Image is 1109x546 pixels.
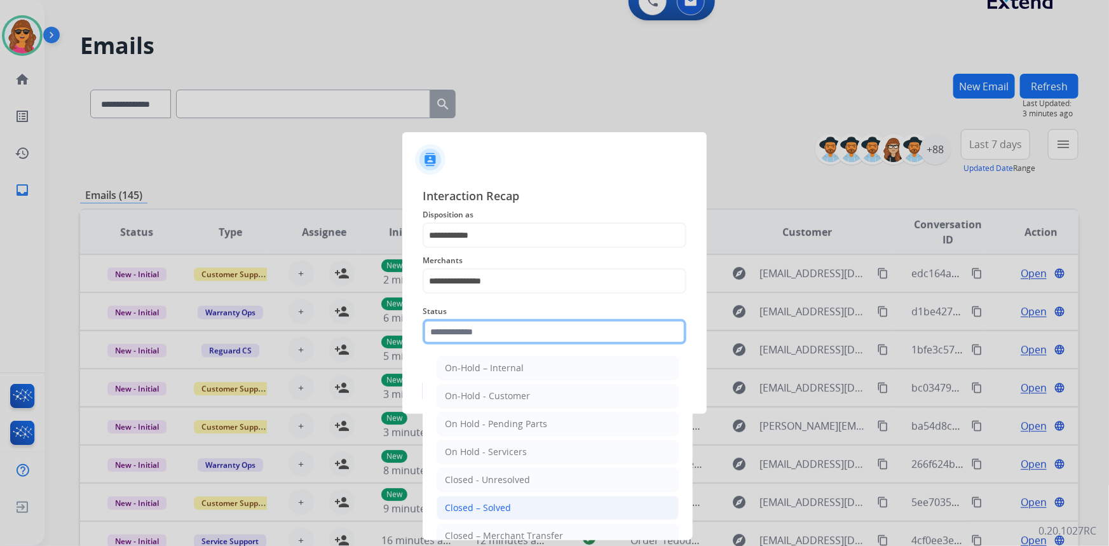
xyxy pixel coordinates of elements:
[445,390,530,402] div: On-Hold - Customer
[445,474,530,486] div: Closed - Unresolved
[423,187,686,207] span: Interaction Recap
[445,362,524,374] div: On-Hold – Internal
[1038,523,1096,538] p: 0.20.1027RC
[445,502,511,514] div: Closed – Solved
[445,529,563,542] div: Closed – Merchant Transfer
[445,418,547,430] div: On Hold - Pending Parts
[415,144,446,175] img: contactIcon
[423,253,686,268] span: Merchants
[423,207,686,222] span: Disposition as
[445,446,527,458] div: On Hold - Servicers
[423,304,686,319] span: Status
